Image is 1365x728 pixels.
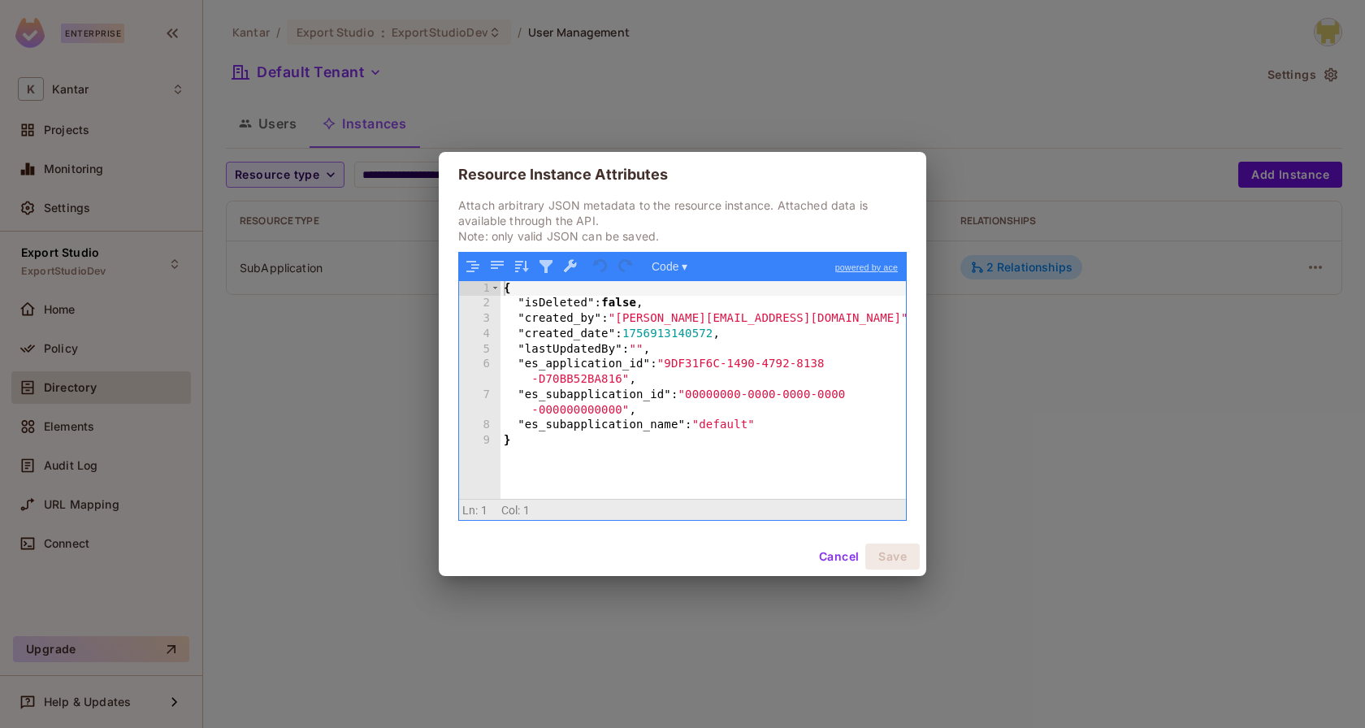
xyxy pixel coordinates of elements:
[646,256,693,277] button: Code ▾
[459,388,500,418] div: 7
[459,327,500,342] div: 4
[481,504,487,517] span: 1
[511,256,532,277] button: Sort contents
[827,253,906,282] a: powered by ace
[459,433,500,448] div: 9
[535,256,557,277] button: Filter, sort, or transform contents
[865,544,920,570] button: Save
[459,296,500,311] div: 2
[560,256,581,277] button: Repair JSON: fix quotes and escape characters, remove comments and JSONP notation, turn JavaScrip...
[458,197,907,244] p: Attach arbitrary JSON metadata to the resource instance. Attached data is available through the A...
[459,342,500,357] div: 5
[591,256,612,277] button: Undo last action (Ctrl+Z)
[462,256,483,277] button: Format JSON data, with proper indentation and line feeds (Ctrl+I)
[523,504,530,517] span: 1
[615,256,636,277] button: Redo (Ctrl+Shift+Z)
[459,281,500,297] div: 1
[487,256,508,277] button: Compact JSON data, remove all whitespaces (Ctrl+Shift+I)
[462,504,478,517] span: Ln:
[439,152,926,197] h2: Resource Instance Attributes
[501,504,521,517] span: Col:
[459,357,500,388] div: 6
[459,418,500,433] div: 8
[812,544,865,570] button: Cancel
[459,311,500,327] div: 3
